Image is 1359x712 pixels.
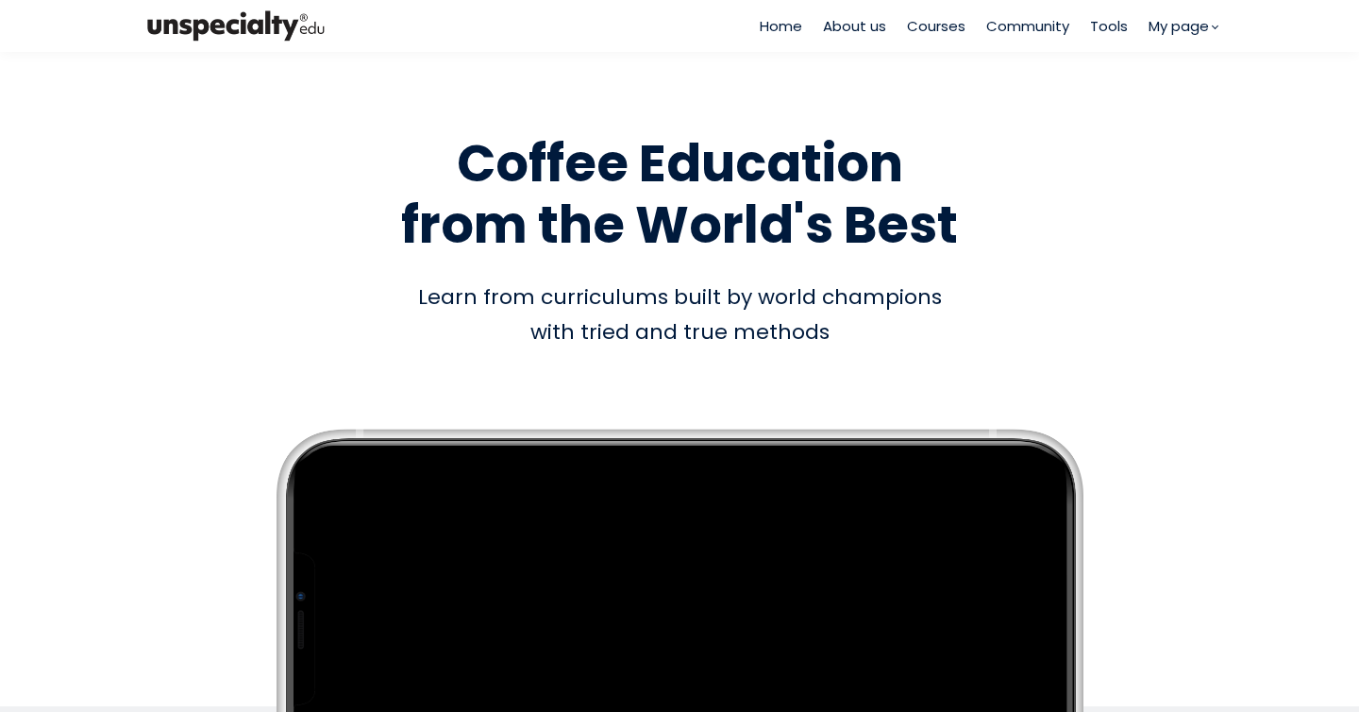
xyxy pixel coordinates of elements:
a: Tools [1090,15,1128,37]
a: My page [1149,15,1217,37]
a: About us [823,15,886,37]
div: Learn from curriculums built by world champions with tried and true methods [142,280,1217,350]
span: My page [1149,15,1209,37]
img: bc390a18feecddb333977e298b3a00a1.png [142,7,330,45]
h1: Coffee Education from the World's Best [142,133,1217,256]
a: Home [760,15,802,37]
a: Courses [907,15,965,37]
a: Community [986,15,1069,37]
